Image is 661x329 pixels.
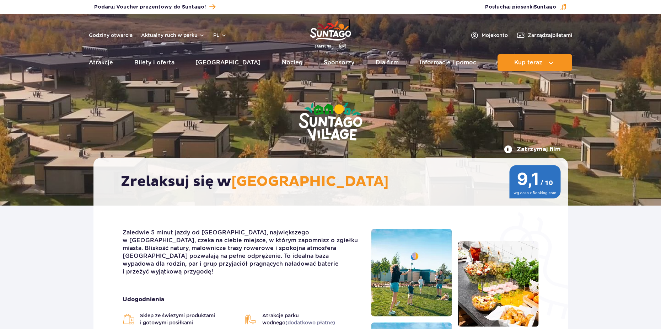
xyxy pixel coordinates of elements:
strong: Udogodnienia [123,296,360,303]
button: Posłuchaj piosenkiSuntago [485,4,567,11]
a: Godziny otwarcia [89,32,133,39]
span: Posłuchaj piosenki [485,4,556,11]
button: Aktualny ruch w parku [141,32,205,38]
button: pl [213,32,227,39]
a: Mojekonto [470,31,508,39]
a: Atrakcje [89,54,113,71]
p: Zaledwie 5 minut jazdy od [GEOGRAPHIC_DATA], największego w [GEOGRAPHIC_DATA], czeka na ciebie mi... [123,229,360,276]
span: [GEOGRAPHIC_DATA] [231,173,389,191]
h2: Zrelaksuj się w [121,173,548,191]
a: Sponsorzy [324,54,354,71]
a: [GEOGRAPHIC_DATA] [195,54,260,71]
span: Suntago [534,5,556,10]
span: Sklep ze świeżymi produktami i gotowymi posiłkami [140,312,238,326]
a: Dla firm [376,54,399,71]
span: Zarządzaj biletami [528,32,572,39]
a: Informacje i pomoc [420,54,476,71]
img: Suntago Village [270,75,391,170]
a: Zarządzajbiletami [516,31,572,39]
span: Podaruj Voucher prezentowy do Suntago! [94,4,206,11]
span: Atrakcje parku wodnego [262,312,360,326]
a: Park of Poland [310,18,351,51]
img: 9,1/10 wg ocen z Booking.com [509,165,561,198]
span: (dodatkowo płatne) [285,320,335,325]
a: Podaruj Voucher prezentowy do Suntago! [94,2,215,12]
span: Kup teraz [514,59,542,66]
button: Zatrzymaj film [504,145,561,154]
span: Moje konto [482,32,508,39]
a: Bilety i oferta [134,54,174,71]
a: Nocleg [282,54,303,71]
button: Kup teraz [498,54,572,71]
